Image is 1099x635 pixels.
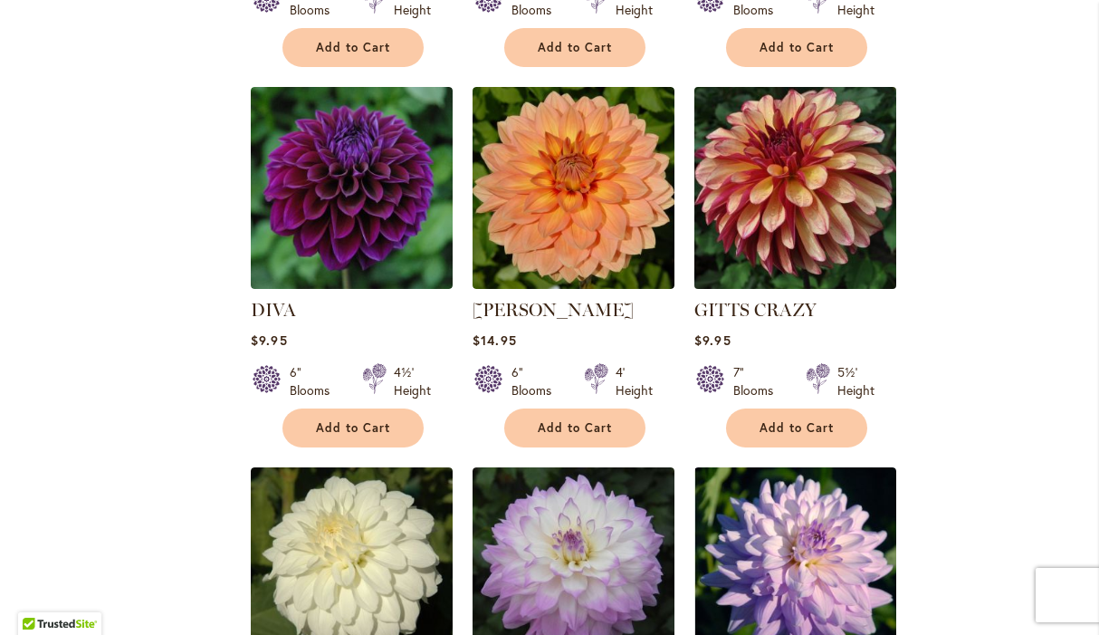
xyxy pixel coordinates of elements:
[473,275,674,293] a: Nicholas
[316,40,390,55] span: Add to Cart
[316,420,390,436] span: Add to Cart
[726,409,867,447] button: Add to Cart
[251,332,287,349] span: $9.95
[290,363,340,399] div: 6" Blooms
[251,299,296,321] a: DIVA
[473,332,516,349] span: $14.95
[694,275,896,293] a: Gitts Crazy
[511,363,562,399] div: 6" Blooms
[616,363,653,399] div: 4' Height
[251,87,453,289] img: Diva
[690,82,902,293] img: Gitts Crazy
[14,571,64,621] iframe: Launch Accessibility Center
[473,87,674,289] img: Nicholas
[504,409,645,447] button: Add to Cart
[251,275,453,293] a: Diva
[394,363,431,399] div: 4½' Height
[694,299,817,321] a: GITTS CRAZY
[282,28,424,67] button: Add to Cart
[473,299,634,321] a: [PERSON_NAME]
[694,332,731,349] span: $9.95
[538,40,612,55] span: Add to Cart
[760,40,834,55] span: Add to Cart
[282,409,424,447] button: Add to Cart
[760,420,834,436] span: Add to Cart
[504,28,645,67] button: Add to Cart
[733,363,784,399] div: 7" Blooms
[837,363,874,399] div: 5½' Height
[726,28,867,67] button: Add to Cart
[538,420,612,436] span: Add to Cart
